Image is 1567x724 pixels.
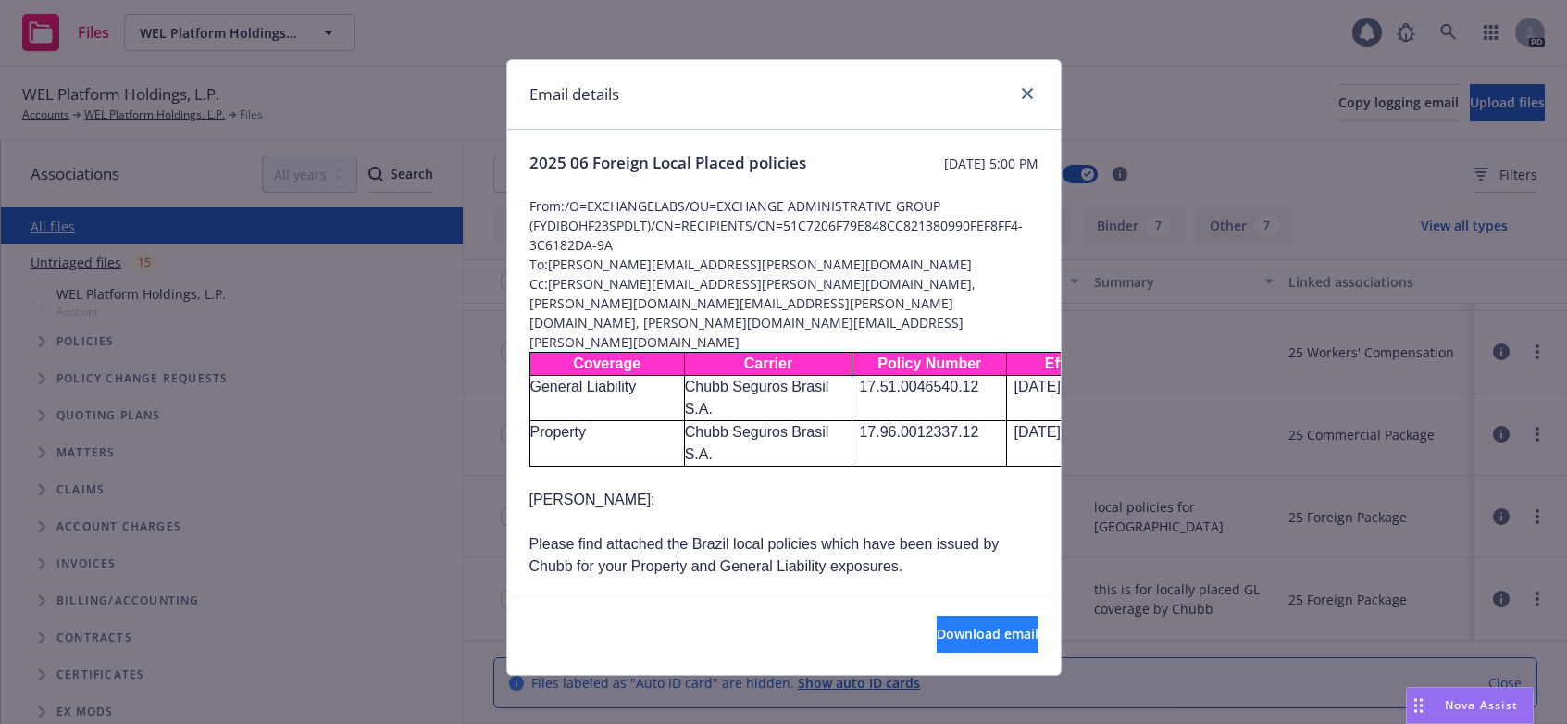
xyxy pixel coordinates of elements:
span: From: /O=EXCHANGELABS/OU=EXCHANGE ADMINISTRATIVE GROUP (FYDIBOHF23SPDLT)/CN=RECIPIENTS/CN=51C7206... [529,196,1038,255]
a: close [1016,82,1038,105]
div: Drag to move [1407,688,1430,723]
p: Property [530,421,684,443]
p: [PERSON_NAME]: [529,489,1038,511]
button: Nova Assist [1406,687,1534,724]
p: General Liability [530,376,684,398]
p: [DATE] to [DATE] [1014,376,1182,398]
span: Effective Dates [1045,356,1151,371]
p: [DATE] to [DATE] [1014,421,1182,443]
button: Download email [937,616,1038,653]
h1: Email details [529,82,619,106]
p: Chubb Seguros Brasil S.A. [685,376,852,420]
span: Download email [937,625,1038,643]
span: Coverage [573,356,640,371]
span: To: [PERSON_NAME][EMAIL_ADDRESS][PERSON_NAME][DOMAIN_NAME] [529,255,1038,274]
span: [DATE] 5:00 PM [944,154,1038,173]
span: Nova Assist [1445,697,1518,713]
p: 17.51.0046540.12 [859,376,1000,398]
span: Cc: [PERSON_NAME][EMAIL_ADDRESS][PERSON_NAME][DOMAIN_NAME], [PERSON_NAME][DOMAIN_NAME][EMAIL_ADDR... [529,274,1038,352]
p: Please find attached the Brazil local policies which have been issued by Chubb for your Property ... [529,533,1038,578]
p: Chubb Seguros Brasil S.A. [685,421,852,466]
span: Carrier [744,356,792,371]
span: 2025 06 Foreign Local Placed policies [529,152,806,174]
p: 17.96.0012337.12 [859,421,1000,443]
span: Policy Number [877,356,981,371]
